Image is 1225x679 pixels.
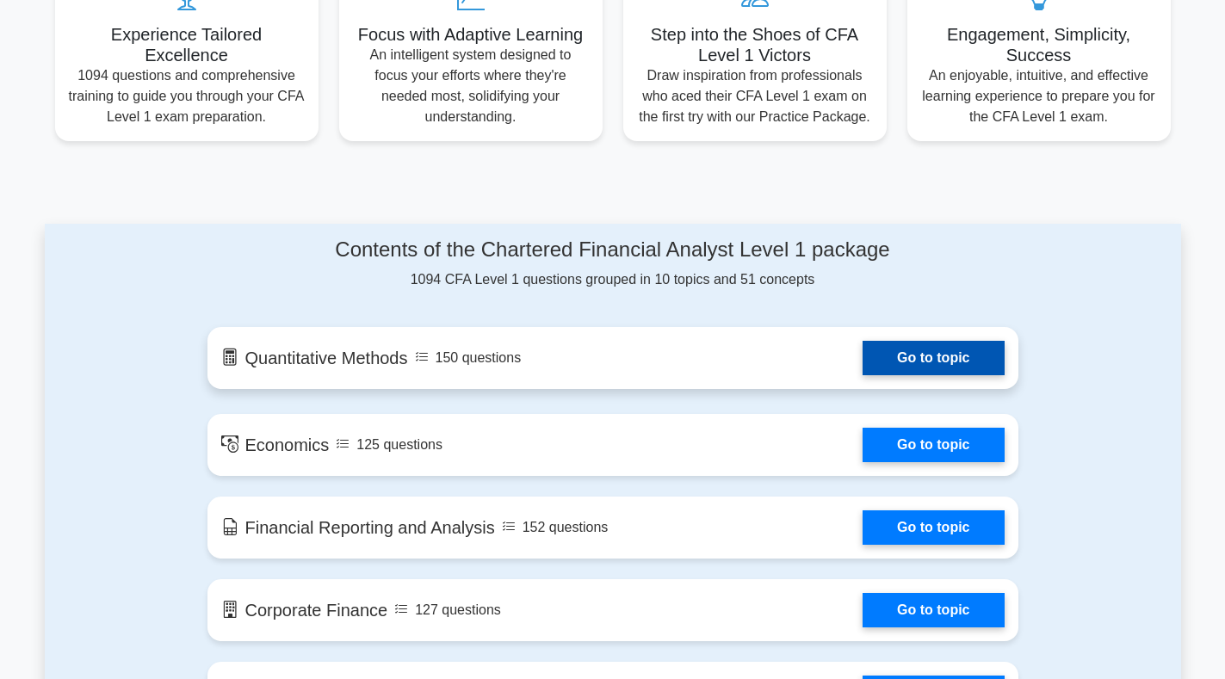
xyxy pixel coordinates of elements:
[863,341,1004,375] a: Go to topic
[637,65,873,127] p: Draw inspiration from professionals who aced their CFA Level 1 exam on the first try with our Pra...
[637,24,873,65] h5: Step into the Shoes of CFA Level 1 Victors
[353,45,589,127] p: An intelligent system designed to focus your efforts where they're needed most, solidifying your ...
[921,24,1157,65] h5: Engagement, Simplicity, Success
[921,65,1157,127] p: An enjoyable, intuitive, and effective learning experience to prepare you for the CFA Level 1 exam.
[207,238,1018,290] div: 1094 CFA Level 1 questions grouped in 10 topics and 51 concepts
[863,428,1004,462] a: Go to topic
[69,24,305,65] h5: Experience Tailored Excellence
[353,24,589,45] h5: Focus with Adaptive Learning
[863,510,1004,545] a: Go to topic
[69,65,305,127] p: 1094 questions and comprehensive training to guide you through your CFA Level 1 exam preparation.
[863,593,1004,627] a: Go to topic
[207,238,1018,262] h4: Contents of the Chartered Financial Analyst Level 1 package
